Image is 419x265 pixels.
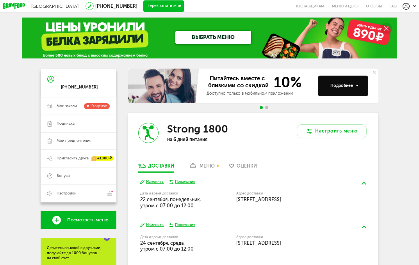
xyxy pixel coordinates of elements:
label: Дата и время доставки [140,235,207,238]
img: arrow-up-green.5eb5f82.svg [362,182,366,185]
span: [STREET_ADDRESS] [236,240,281,246]
span: Мои предпочтения [57,138,91,143]
a: Пригласить друга +1000 ₽ [41,150,116,167]
span: Пригласить друга [57,156,89,161]
a: ВЫБРАТЬ МЕНЮ [175,31,251,44]
span: Go to slide 2 [265,106,268,109]
span: 24 сентября, среда, утром c 07:00 до 12:00 [140,240,194,252]
img: arrow-up-green.5eb5f82.svg [362,226,366,228]
a: Подписка [41,115,116,132]
span: [GEOGRAPHIC_DATA] [31,4,78,9]
label: Адрес доставки [236,235,345,238]
button: Настроить меню [297,124,367,138]
span: 22 сентября, понедельник, утром c 07:00 до 12:00 [140,196,201,208]
div: Подробнее [330,83,358,89]
span: Бонусы [57,173,70,178]
a: меню [186,163,218,172]
img: family-banner.579af9d.jpg [128,69,201,103]
a: Доставки [135,163,177,172]
a: Мои предпочтения [41,132,116,150]
span: 19 оценок [90,104,107,108]
span: Мои заказы [57,104,77,109]
span: 10% [270,75,302,90]
h3: Strong 1800 [167,123,228,135]
button: Пожелания [169,179,195,184]
div: Делитесь ссылкой с друзьями, получайте до 1000 бонусов на свой счет [47,246,110,261]
div: Доставки [148,163,174,169]
p: на 6 дней питания [167,137,243,142]
button: Изменить [140,223,164,228]
span: Питайтесь вместе с близкими со скидкой [207,75,270,90]
a: Посмотреть меню [41,211,116,229]
a: Мои заказы 19 оценок [41,97,116,115]
span: Оценки [237,163,257,169]
span: Подписка [57,121,75,126]
a: Оценки [226,163,260,172]
span: [STREET_ADDRESS] [236,196,281,202]
div: Доступно только в мобильном приложении [207,91,313,97]
span: Посмотреть меню [67,217,109,223]
a: Бонусы [41,167,116,185]
button: Пожелания [169,223,195,228]
div: +1000 ₽ [91,156,113,161]
span: Настройки [57,191,77,196]
button: Изменить [140,179,164,185]
div: меню [200,163,215,169]
label: Адрес доставки [236,192,345,195]
label: Дата и время доставки [140,192,207,195]
a: [PHONE_NUMBER] [95,4,137,9]
button: Подробнее [318,76,369,96]
span: Go to slide 1 [260,106,263,109]
a: Настройки [41,185,116,203]
div: Пожелания [175,223,195,228]
div: Пожелания [175,179,195,184]
button: Перезвоните мне [143,0,184,12]
div: [PHONE_NUMBER] [61,85,98,90]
